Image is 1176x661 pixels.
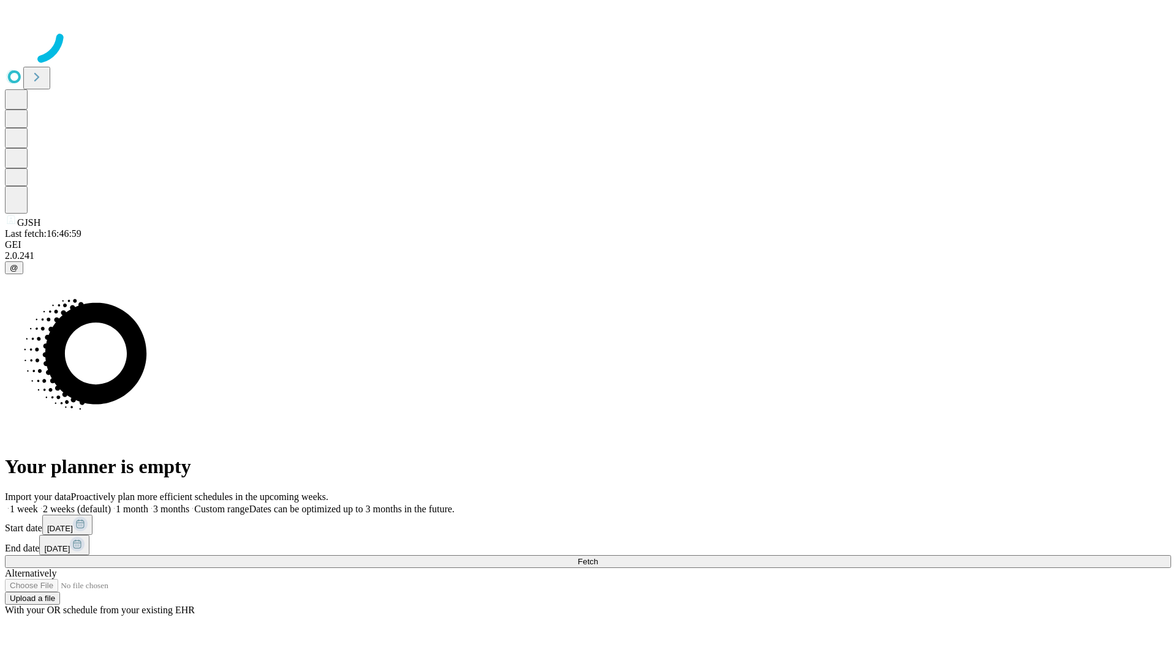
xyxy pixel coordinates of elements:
[5,605,195,615] span: With your OR schedule from your existing EHR
[17,217,40,228] span: GJSH
[5,239,1171,250] div: GEI
[71,491,328,502] span: Proactively plan more efficient schedules in the upcoming weeks.
[5,515,1171,535] div: Start date
[153,504,189,514] span: 3 months
[39,535,89,555] button: [DATE]
[47,524,73,533] span: [DATE]
[5,250,1171,261] div: 2.0.241
[42,515,92,535] button: [DATE]
[5,568,56,578] span: Alternatively
[5,592,60,605] button: Upload a file
[10,504,38,514] span: 1 week
[5,535,1171,555] div: End date
[5,228,81,239] span: Last fetch: 16:46:59
[10,263,18,272] span: @
[5,491,71,502] span: Import your data
[578,557,598,566] span: Fetch
[249,504,454,514] span: Dates can be optimized up to 3 months in the future.
[44,544,70,553] span: [DATE]
[43,504,111,514] span: 2 weeks (default)
[5,555,1171,568] button: Fetch
[5,455,1171,478] h1: Your planner is empty
[116,504,148,514] span: 1 month
[194,504,249,514] span: Custom range
[5,261,23,274] button: @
